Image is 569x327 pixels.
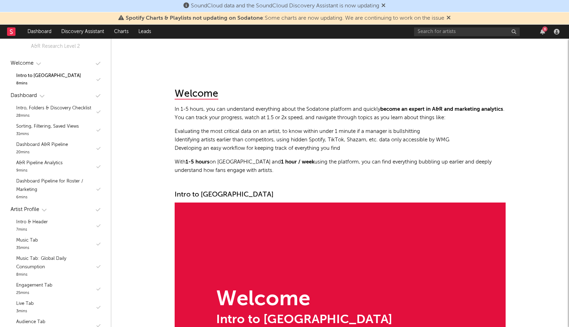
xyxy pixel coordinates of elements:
[23,25,56,39] a: Dashboard
[16,167,63,174] div: 9 mins
[175,136,506,144] li: Identifying artists earlier than competitors, using hidden Spotify, TikTok, Shazam, etc. data onl...
[16,271,95,278] div: 8 mins
[216,314,392,326] div: Intro to [GEOGRAPHIC_DATA]
[16,113,91,120] div: 28 mins
[446,15,451,21] span: Dismiss
[11,91,37,100] div: Dashboard
[16,149,68,156] div: 20 mins
[109,25,133,39] a: Charts
[16,122,79,131] div: Sorting, Filtering, Saved Views
[414,27,520,36] input: Search for artists
[126,15,444,21] span: : Some charts are now updating. We are continuing to work on the issue
[16,131,79,138] div: 31 mins
[16,141,68,149] div: Dashboard A&R Pipeline
[191,3,379,9] span: SoundCloud data and the SoundCloud Discovery Assistant is now updating
[16,218,48,226] div: Intro & Header
[281,159,314,165] strong: 1 hour / week
[16,318,45,326] div: Audience Tab
[16,255,95,271] div: Music Tab: Global Daily Consumption
[11,59,33,68] div: Welcome
[126,15,263,21] span: Spotify Charts & Playlists not updating on Sodatone
[175,144,506,153] li: Developing an easy workflow for keeping track of everything you find
[16,104,91,113] div: Intro, Folders & Discovery Checklist
[16,281,52,290] div: Engagement Tab
[175,105,506,122] p: In 1-5 hours, you can understand everything about the Sodatone platform and quickly . You can tra...
[216,289,392,310] div: Welcome
[16,159,63,167] div: A&R Pipeline Analytics
[540,29,545,34] button: 6
[16,300,34,308] div: Live Tab
[16,72,81,80] div: Intro to [GEOGRAPHIC_DATA]
[186,159,210,165] strong: 1-5 hours
[16,226,48,233] div: 7 mins
[542,26,548,32] div: 6
[16,194,95,201] div: 6 mins
[175,89,218,100] div: Welcome
[175,127,506,136] li: Evaluating the most critical data on an artist, to know within under 1 minute if a manager is bul...
[11,205,39,214] div: Artist Profile
[175,191,506,199] div: Intro to [GEOGRAPHIC_DATA]
[133,25,156,39] a: Leads
[56,25,109,39] a: Discovery Assistant
[16,245,38,252] div: 35 mins
[16,80,81,87] div: 8 mins
[16,236,38,245] div: Music Tab
[16,177,95,194] div: Dashboard Pipeline for Roster / Marketing
[380,107,503,112] strong: become an expert in A&R and marketing analytics
[31,42,80,51] div: A&R Research Level 2
[16,308,34,315] div: 3 mins
[381,3,386,9] span: Dismiss
[175,158,506,175] p: With on [GEOGRAPHIC_DATA] and using the platform, you can find everything bubbling up earlier and...
[16,290,52,297] div: 25 mins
